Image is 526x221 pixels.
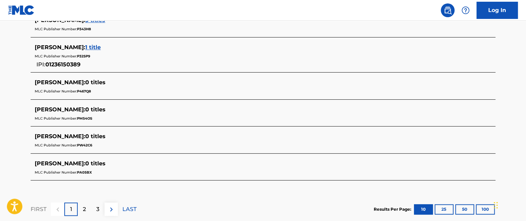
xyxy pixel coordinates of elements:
[45,61,80,68] span: 01236150389
[35,116,77,121] span: MLC Publisher Number:
[414,204,433,214] button: 10
[35,160,85,167] span: [PERSON_NAME] :
[35,27,77,31] span: MLC Publisher Number:
[494,195,498,216] div: Drag
[35,143,77,147] span: MLC Publisher Number:
[70,205,72,213] p: 1
[122,205,136,213] p: LAST
[36,61,45,68] span: IPI:
[85,106,106,113] span: 0 titles
[35,106,85,113] span: [PERSON_NAME] :
[85,133,106,140] span: 0 titles
[435,204,453,214] button: 25
[35,44,85,51] span: [PERSON_NAME] :
[77,54,90,58] span: P325P9
[443,6,452,14] img: search
[35,54,77,58] span: MLC Publisher Number:
[77,143,92,147] span: PW42C6
[85,79,106,86] span: 0 titles
[374,206,413,212] p: Results Per Page:
[35,79,85,86] span: [PERSON_NAME] :
[85,44,101,51] span: 1 title
[492,188,526,221] iframe: Chat Widget
[441,3,454,17] a: Public Search
[459,3,472,17] div: Help
[107,205,116,213] img: right
[476,204,495,214] button: 100
[83,205,86,213] p: 2
[77,27,91,31] span: P343H8
[35,170,77,175] span: MLC Publisher Number:
[455,204,474,214] button: 50
[96,205,99,213] p: 3
[31,205,46,213] p: FIRST
[8,5,35,15] img: MLC Logo
[476,2,518,19] a: Log In
[77,89,91,93] span: P467Q8
[77,116,92,121] span: PM54OS
[85,160,106,167] span: 0 titles
[461,6,470,14] img: help
[35,133,85,140] span: [PERSON_NAME] :
[77,170,92,175] span: PA05BX
[35,89,77,93] span: MLC Publisher Number:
